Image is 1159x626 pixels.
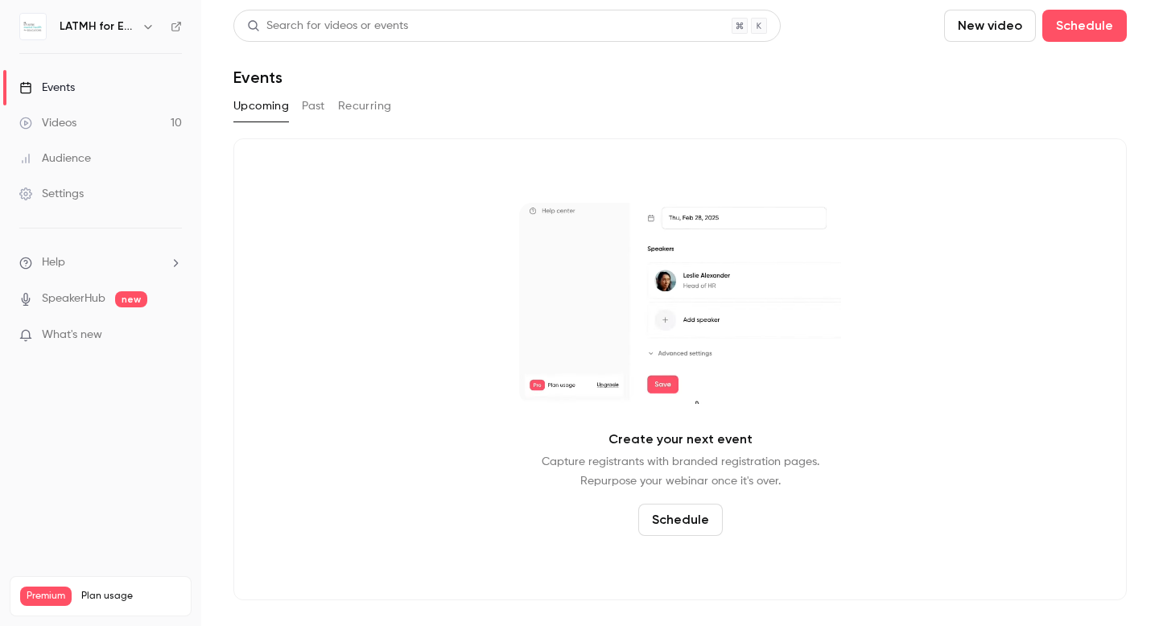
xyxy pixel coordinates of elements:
[115,291,147,307] span: new
[19,150,91,167] div: Audience
[163,328,182,343] iframe: Noticeable Trigger
[542,452,819,491] p: Capture registrants with branded registration pages. Repurpose your webinar once it's over.
[19,254,182,271] li: help-dropdown-opener
[19,80,75,96] div: Events
[944,10,1036,42] button: New video
[20,587,72,606] span: Premium
[338,93,392,119] button: Recurring
[608,430,753,449] p: Create your next event
[233,68,283,87] h1: Events
[42,290,105,307] a: SpeakerHub
[81,590,181,603] span: Plan usage
[1042,10,1127,42] button: Schedule
[60,19,135,35] h6: LATMH for Educators
[638,504,723,536] button: Schedule
[19,115,76,131] div: Videos
[42,254,65,271] span: Help
[20,14,46,39] img: LATMH for Educators
[233,93,289,119] button: Upcoming
[42,327,102,344] span: What's new
[19,186,84,202] div: Settings
[247,18,408,35] div: Search for videos or events
[302,93,325,119] button: Past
